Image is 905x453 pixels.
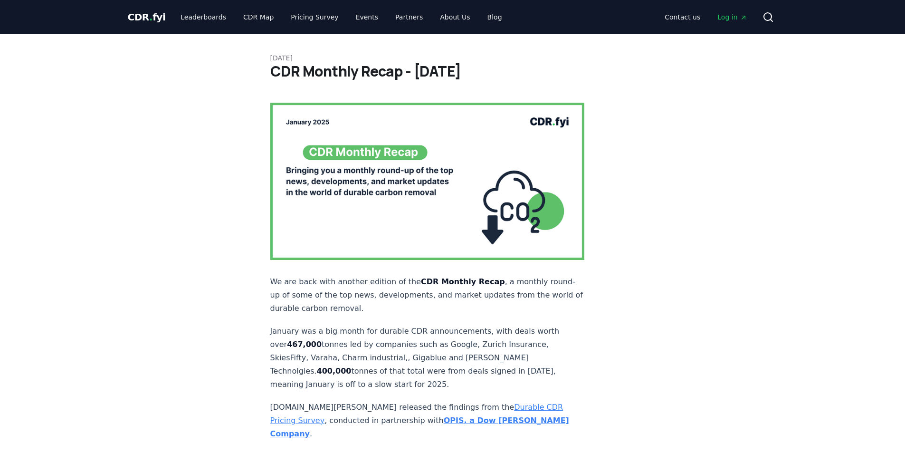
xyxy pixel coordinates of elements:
[348,9,386,26] a: Events
[270,275,585,315] p: We are back with another edition of the , a monthly round-up of some of the top news, development...
[657,9,754,26] nav: Main
[270,403,563,425] a: Durable CDR Pricing Survey
[421,277,505,286] strong: CDR Monthly Recap
[149,11,152,23] span: .
[270,63,635,80] h1: CDR Monthly Recap - [DATE]
[128,10,166,24] a: CDR.fyi
[717,12,747,22] span: Log in
[270,416,569,438] a: OPIS, a Dow [PERSON_NAME] Company
[710,9,754,26] a: Log in
[287,340,322,349] strong: 467,000
[388,9,430,26] a: Partners
[283,9,346,26] a: Pricing Survey
[317,366,352,376] strong: 400,000
[270,103,585,260] img: blog post image
[270,401,585,441] p: [DOMAIN_NAME][PERSON_NAME] released the findings from the , conducted in partnership with .
[270,325,585,391] p: January was a big month for durable CDR announcements, with deals worth over tonnes led by compan...
[128,11,166,23] span: CDR fyi
[432,9,477,26] a: About Us
[270,53,635,63] p: [DATE]
[480,9,510,26] a: Blog
[173,9,509,26] nav: Main
[173,9,234,26] a: Leaderboards
[236,9,281,26] a: CDR Map
[657,9,708,26] a: Contact us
